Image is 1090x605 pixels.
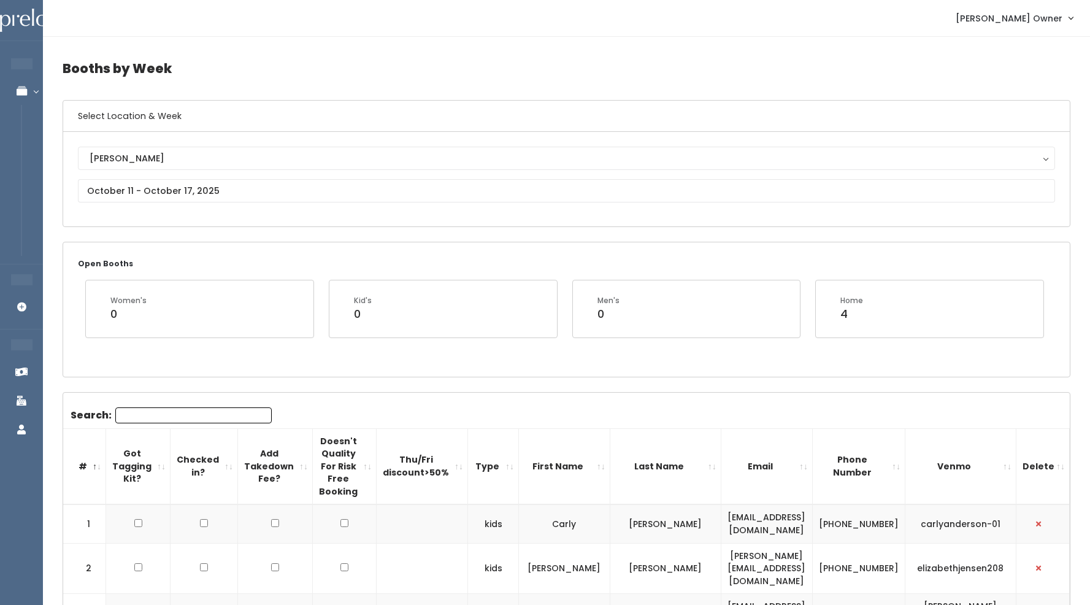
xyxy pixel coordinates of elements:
td: 1 [63,504,106,543]
input: October 11 - October 17, 2025 [78,179,1055,202]
td: [PERSON_NAME] [610,543,721,594]
th: Thu/Fri discount&gt;50%: activate to sort column ascending [377,428,468,504]
div: Kid's [354,295,372,306]
td: [PHONE_NUMBER] [812,543,905,594]
div: 0 [597,306,620,322]
h4: Booths by Week [63,52,1070,85]
div: 0 [110,306,147,322]
span: [PERSON_NAME] Owner [956,12,1062,25]
div: Men's [597,295,620,306]
td: [PERSON_NAME] [519,543,610,594]
td: Carly [519,504,610,543]
div: Women's [110,295,147,306]
td: elizabethjensen208 [905,543,1016,594]
small: Open Booths [78,258,133,269]
td: carlyanderson-01 [905,504,1016,543]
th: Add Takedown Fee?: activate to sort column ascending [238,428,313,504]
th: Checked in?: activate to sort column ascending [171,428,238,504]
th: Got Tagging Kit?: activate to sort column ascending [106,428,171,504]
a: [PERSON_NAME] Owner [943,5,1085,31]
th: Phone Number: activate to sort column ascending [812,428,905,504]
td: [EMAIL_ADDRESS][DOMAIN_NAME] [721,504,812,543]
td: 2 [63,543,106,594]
th: Type: activate to sort column ascending [468,428,519,504]
label: Search: [71,407,272,423]
td: [PERSON_NAME][EMAIL_ADDRESS][DOMAIN_NAME] [721,543,812,594]
th: Doesn't Quality For Risk Free Booking : activate to sort column ascending [313,428,377,504]
th: Last Name: activate to sort column ascending [610,428,721,504]
th: Delete: activate to sort column ascending [1016,428,1069,504]
input: Search: [115,407,272,423]
th: First Name: activate to sort column ascending [519,428,610,504]
button: [PERSON_NAME] [78,147,1055,170]
th: #: activate to sort column descending [63,428,106,504]
th: Email: activate to sort column ascending [721,428,812,504]
th: Venmo: activate to sort column ascending [905,428,1016,504]
td: kids [468,543,519,594]
h6: Select Location & Week [63,101,1070,132]
div: 0 [354,306,372,322]
td: [PERSON_NAME] [610,504,721,543]
td: [PHONE_NUMBER] [812,504,905,543]
div: 4 [840,306,863,322]
td: kids [468,504,519,543]
div: Home [840,295,863,306]
div: [PERSON_NAME] [90,152,1043,165]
